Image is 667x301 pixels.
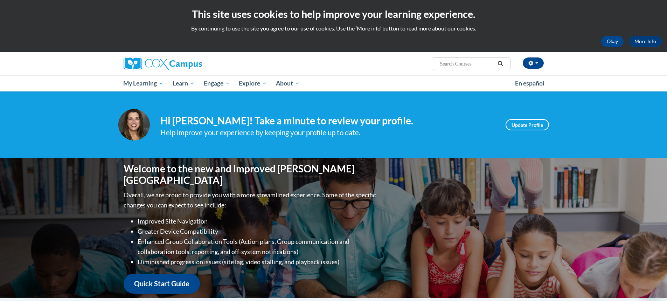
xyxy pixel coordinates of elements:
button: Okay [601,36,624,47]
iframe: Button to launch messaging window [639,273,661,295]
li: Enhanced Group Collaboration Tools (Action plans, Group communication and collaboration tools, re... [138,237,377,257]
p: By continuing to use the site you agree to our use of cookies. Use the ‘More info’ button to read... [5,25,662,32]
li: Diminished progression issues (site lag, video stalling, and playback issues) [138,257,377,267]
button: Search [495,60,506,68]
span: About [276,79,300,88]
h2: This site uses cookies to help improve your learning experience. [5,7,662,21]
a: Quick Start Guide [124,274,200,294]
h4: Hi [PERSON_NAME]! Take a minute to review your profile. [160,115,495,127]
h1: Welcome to the new and improved [PERSON_NAME][GEOGRAPHIC_DATA] [124,163,377,186]
button: Account Settings [523,57,544,69]
img: Cox Campus [124,57,202,70]
a: Cox Campus [124,57,257,70]
p: Overall, we are proud to provide you with a more streamlined experience. Some of the specific cha... [124,190,377,210]
span: Learn [173,79,195,88]
input: Search Courses [439,60,495,68]
a: En español [510,76,549,91]
span: Explore [239,79,267,88]
span: En español [515,80,544,87]
span: Engage [204,79,230,88]
img: Profile Image [118,109,150,141]
a: Learn [168,75,199,91]
a: More Info [629,36,662,47]
a: About [271,75,304,91]
div: Main menu [113,75,554,91]
a: My Learning [119,75,168,91]
div: Help improve your experience by keeping your profile up to date. [160,127,495,138]
li: Greater Device Compatibility [138,226,377,237]
a: Explore [234,75,271,91]
a: Update Profile [506,119,549,130]
a: Engage [199,75,235,91]
li: Improved Site Navigation [138,216,377,226]
span: My Learning [123,79,164,88]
